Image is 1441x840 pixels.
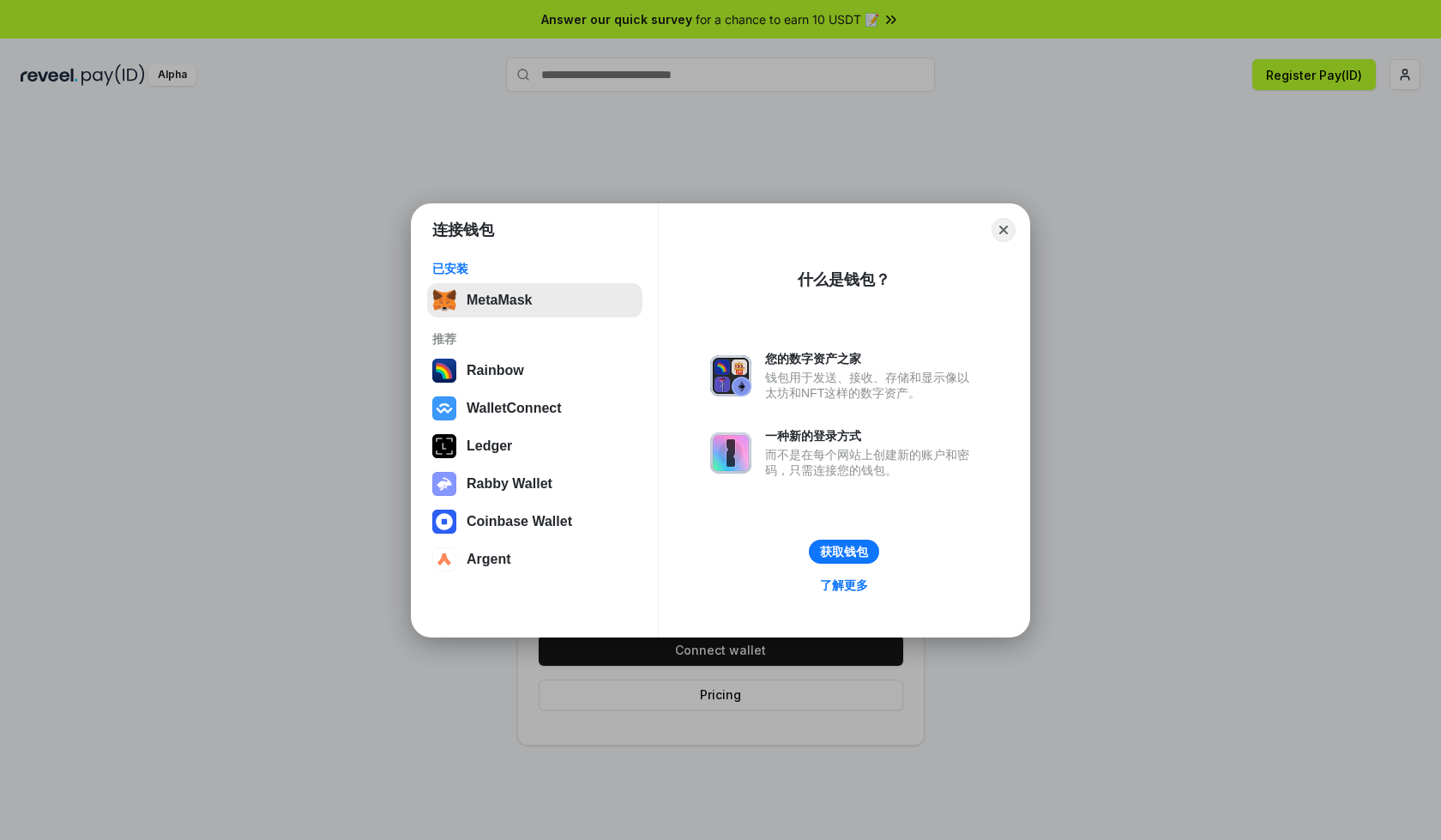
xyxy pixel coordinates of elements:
[467,363,524,378] div: Rainbow
[467,293,532,308] div: MetaMask
[467,401,562,416] div: WalletConnect
[427,505,642,539] button: Coinbase Wallet
[765,370,978,401] div: 钱包用于发送、接收、存储和显示像以太坊和NFT这样的数字资产。
[427,354,642,388] button: Rainbow
[432,261,637,276] div: 已安装
[427,542,642,577] button: Argent
[765,447,978,478] div: 而不是在每个网站上创建新的账户和密码，只需连接您的钱包。
[820,544,868,559] div: 获取钱包
[427,283,642,317] button: MetaMask
[820,577,868,593] div: 了解更多
[432,396,456,420] img: svg+xml,%3Csvg%20width%3D%2228%22%20height%3D%2228%22%20viewBox%3D%220%200%2028%2028%22%20fill%3D...
[798,269,890,290] div: 什么是钱包？
[432,331,637,347] div: 推荐
[765,351,978,366] div: 您的数字资产之家
[992,218,1016,242] button: Close
[710,432,751,474] img: svg+xml,%3Csvg%20xmlns%3D%22http%3A%2F%2Fwww.w3.org%2F2000%2Fsvg%22%20fill%3D%22none%22%20viewBox...
[467,476,552,492] div: Rabby Wallet
[432,288,456,312] img: svg+xml,%3Csvg%20fill%3D%22none%22%20height%3D%2233%22%20viewBox%3D%220%200%2035%2033%22%20width%...
[710,355,751,396] img: svg+xml,%3Csvg%20xmlns%3D%22http%3A%2F%2Fwww.w3.org%2F2000%2Fsvg%22%20fill%3D%22none%22%20viewBox...
[432,359,456,383] img: svg+xml,%3Csvg%20width%3D%22120%22%20height%3D%22120%22%20viewBox%3D%220%200%20120%20120%22%20fil...
[427,391,642,426] button: WalletConnect
[765,428,978,444] div: 一种新的登录方式
[810,574,878,596] a: 了解更多
[467,438,512,454] div: Ledger
[432,220,494,240] h1: 连接钱包
[427,429,642,463] button: Ledger
[432,510,456,534] img: svg+xml,%3Csvg%20width%3D%2228%22%20height%3D%2228%22%20viewBox%3D%220%200%2028%2028%22%20fill%3D...
[432,472,456,496] img: svg+xml,%3Csvg%20xmlns%3D%22http%3A%2F%2Fwww.w3.org%2F2000%2Fsvg%22%20fill%3D%22none%22%20viewBox...
[467,514,572,529] div: Coinbase Wallet
[427,467,642,501] button: Rabby Wallet
[809,540,879,564] button: 获取钱包
[432,434,456,458] img: svg+xml,%3Csvg%20xmlns%3D%22http%3A%2F%2Fwww.w3.org%2F2000%2Fsvg%22%20width%3D%2228%22%20height%3...
[432,547,456,571] img: svg+xml,%3Csvg%20width%3D%2228%22%20height%3D%2228%22%20viewBox%3D%220%200%2028%2028%22%20fill%3D...
[467,552,511,567] div: Argent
